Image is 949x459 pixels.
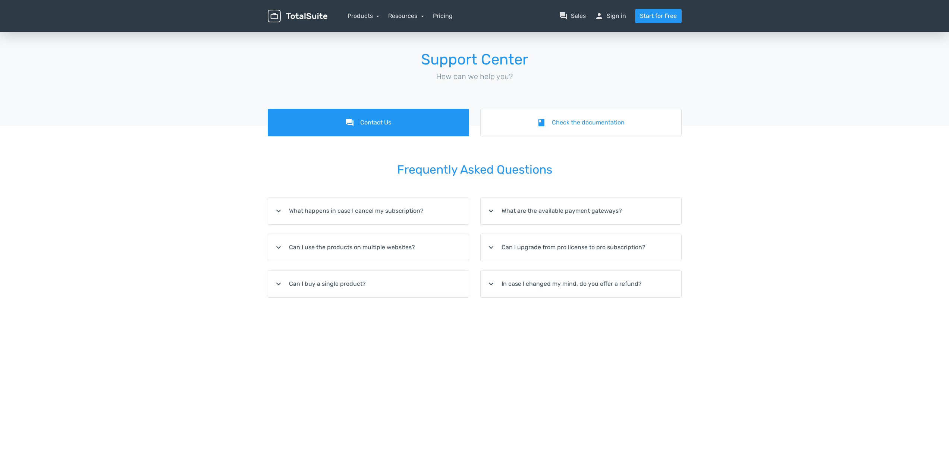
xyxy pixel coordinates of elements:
[345,118,354,127] i: forum
[433,12,453,20] a: Pricing
[274,206,283,215] i: expand_more
[268,197,469,224] summary: expand_moreWhat happens in case I cancel my subscription?
[559,12,586,20] a: question_answerSales
[348,12,380,19] a: Products
[487,243,496,252] i: expand_more
[274,279,283,288] i: expand_more
[274,243,283,252] i: expand_more
[481,234,681,261] summary: expand_moreCan I upgrade from pro license to pro subscription?
[268,10,327,23] img: TotalSuite for WordPress
[268,270,469,297] summary: expand_moreCan I buy a single product?
[487,206,496,215] i: expand_more
[481,197,681,224] summary: expand_moreWhat are the available payment gateways?
[480,109,682,136] a: bookCheck the documentation
[487,279,496,288] i: expand_more
[268,51,682,68] h1: Support Center
[388,12,424,19] a: Resources
[559,12,568,20] span: question_answer
[268,153,682,187] h2: Frequently Asked Questions
[268,109,469,136] a: forumContact Us
[595,12,626,20] a: personSign in
[268,234,469,261] summary: expand_moreCan I use the products on multiple websites?
[595,12,604,20] span: person
[635,9,682,23] a: Start for Free
[537,118,546,127] i: book
[481,270,681,297] summary: expand_moreIn case I changed my mind, do you offer a refund?
[268,71,682,82] p: How can we help you?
